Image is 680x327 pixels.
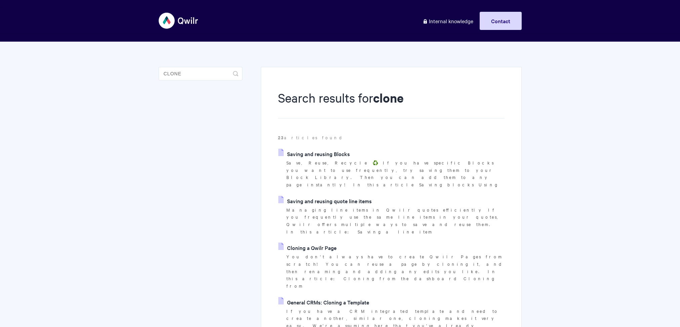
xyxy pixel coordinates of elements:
a: General CRMs: Cloning a Template [278,297,369,307]
a: Saving and reusing quote line items [278,196,372,206]
p: articles found [278,134,504,141]
a: Internal knowledge [417,12,478,30]
a: Saving and reusing Blocks [278,149,350,159]
p: Save, Reuse, Recycle ♻️ If you have specific Blocks you want to use frequently, try saving them t... [286,159,504,188]
strong: clone [373,89,404,106]
img: Qwilr Help Center [159,8,199,33]
a: Cloning a Qwilr Page [278,243,336,253]
h1: Search results for [278,89,504,118]
strong: 23 [278,134,284,141]
input: Search [159,67,242,80]
p: You don't always have to create Qwilr Pages from scratch! You can reuse a page by cloning it, and... [286,253,504,290]
p: Managing line items in Qwilr quotes efficiently If you frequently use the same line items in your... [286,206,504,235]
a: Contact [480,12,522,30]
